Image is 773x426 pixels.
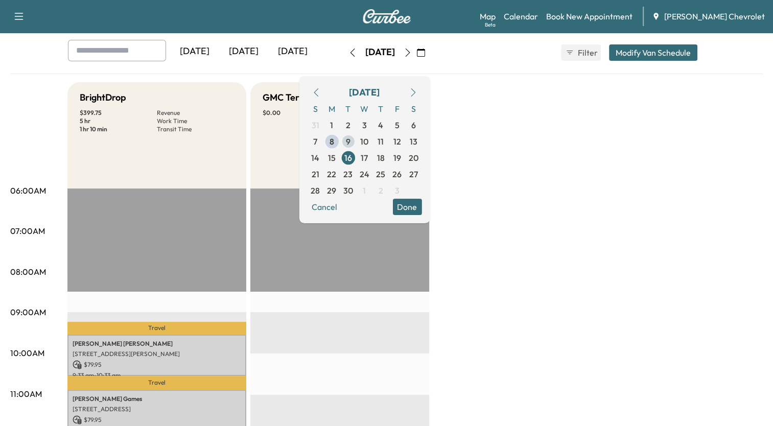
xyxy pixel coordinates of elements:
span: 18 [377,152,385,164]
p: 11:00AM [10,388,42,400]
p: $ 399.75 [80,109,157,117]
span: 23 [343,168,353,180]
span: 17 [361,152,368,164]
img: Curbee Logo [362,9,411,23]
span: 21 [312,168,319,180]
span: 31 [312,119,319,131]
span: 9 [346,135,350,148]
p: 10:00AM [10,347,44,359]
span: 14 [311,152,319,164]
span: M [323,101,340,117]
span: 27 [409,168,418,180]
span: 19 [393,152,401,164]
p: [STREET_ADDRESS] [73,405,241,413]
div: [DATE] [219,40,268,63]
span: 13 [410,135,417,148]
div: [DATE] [365,46,395,59]
p: $ 79.95 [73,360,241,369]
p: 06:00AM [10,184,46,197]
span: 12 [393,135,401,148]
a: MapBeta [480,10,496,22]
button: Modify Van Schedule [609,44,697,61]
span: 3 [395,184,400,197]
div: [DATE] [170,40,219,63]
span: 20 [409,152,418,164]
p: 5 hr [80,117,157,125]
p: $ 79.95 [73,415,241,424]
div: [DATE] [268,40,317,63]
span: 15 [328,152,336,164]
span: 2 [379,184,383,197]
span: T [372,101,389,117]
span: 1 [363,184,366,197]
span: Filter [578,46,596,59]
h5: GMC Terrain [263,90,316,105]
p: 07:00AM [10,225,45,237]
p: [PERSON_NAME] Games [73,395,241,403]
p: Work Time [157,117,234,125]
span: 5 [395,119,400,131]
a: Calendar [504,10,538,22]
span: 1 [330,119,333,131]
span: S [405,101,421,117]
span: [PERSON_NAME] Chevrolet [664,10,765,22]
h5: BrightDrop [80,90,126,105]
span: 10 [360,135,368,148]
button: Cancel [307,199,342,215]
span: 29 [327,184,336,197]
span: 7 [313,135,317,148]
p: Travel [67,322,246,335]
span: 4 [378,119,383,131]
span: 30 [343,184,353,197]
p: 9:33 am - 10:33 am [73,371,241,380]
span: 2 [346,119,350,131]
p: 1 hr 10 min [80,125,157,133]
span: 3 [362,119,367,131]
span: W [356,101,372,117]
span: F [389,101,405,117]
p: Transit Time [157,125,234,133]
span: 11 [378,135,384,148]
p: [PERSON_NAME] [PERSON_NAME] [73,340,241,348]
span: T [340,101,356,117]
p: Travel [67,376,246,390]
p: Revenue [157,109,234,117]
button: Filter [561,44,601,61]
span: 26 [392,168,402,180]
button: Done [392,199,421,215]
span: 6 [411,119,416,131]
p: 08:00AM [10,266,46,278]
span: 24 [360,168,369,180]
span: 28 [311,184,320,197]
span: 8 [330,135,334,148]
p: $ 0.00 [263,109,340,117]
p: 09:00AM [10,306,46,318]
span: 25 [376,168,385,180]
span: 22 [327,168,336,180]
p: [STREET_ADDRESS][PERSON_NAME] [73,350,241,358]
a: Book New Appointment [546,10,633,22]
div: Beta [485,21,496,29]
div: [DATE] [349,85,380,100]
span: 16 [344,152,352,164]
span: S [307,101,323,117]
